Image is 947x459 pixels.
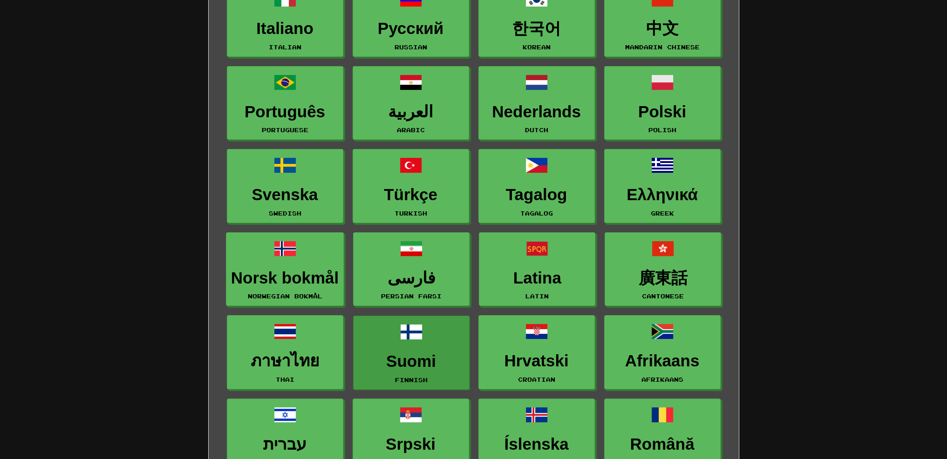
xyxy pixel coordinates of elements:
[523,44,551,50] small: Korean
[381,293,442,299] small: Persian Farsi
[651,210,674,216] small: Greek
[610,269,716,287] h3: 廣東話
[353,232,470,306] a: فارسیPersian Farsi
[484,352,590,370] h3: Hrvatski
[479,232,595,306] a: LatinaLatin
[604,149,721,223] a: ΕλληνικάGreek
[604,315,721,389] a: AfrikaansAfrikaans
[226,232,344,306] a: Norsk bokmålNorwegian Bokmål
[248,293,322,299] small: Norwegian Bokmål
[395,44,427,50] small: Russian
[227,149,343,223] a: SvenskaSwedish
[358,20,464,38] h3: Русский
[358,435,464,453] h3: Srpski
[642,293,684,299] small: Cantonese
[484,186,590,204] h3: Tagalog
[232,20,338,38] h3: Italiano
[231,269,339,287] h3: Norsk bokmål
[358,103,464,121] h3: العربية
[625,44,700,50] small: Mandarin Chinese
[605,232,721,306] a: 廣東話Cantonese
[525,127,548,133] small: Dutch
[276,376,294,383] small: Thai
[648,127,676,133] small: Polish
[395,377,428,383] small: Finnish
[397,127,425,133] small: Arabic
[609,186,715,204] h3: Ελληνικά
[262,127,308,133] small: Portuguese
[520,210,553,216] small: Tagalog
[484,20,590,38] h3: 한국어
[525,293,549,299] small: Latin
[484,435,590,453] h3: Íslenska
[478,315,595,389] a: HrvatskiCroatian
[353,316,470,390] a: SuomiFinnish
[478,66,595,140] a: NederlandsDutch
[395,210,427,216] small: Turkish
[358,352,464,371] h3: Suomi
[232,352,338,370] h3: ภาษาไทย
[518,376,555,383] small: Croatian
[232,103,338,121] h3: Português
[353,66,469,140] a: العربيةArabic
[269,210,301,216] small: Swedish
[227,315,343,389] a: ภาษาไทยThai
[353,149,469,223] a: TürkçeTurkish
[232,435,338,453] h3: עברית
[484,269,590,287] h3: Latina
[609,352,715,370] h3: Afrikaans
[269,44,301,50] small: Italian
[604,66,721,140] a: PolskiPolish
[609,103,715,121] h3: Polski
[232,186,338,204] h3: Svenska
[484,103,590,121] h3: Nederlands
[478,149,595,223] a: TagalogTagalog
[609,435,715,453] h3: Română
[227,66,343,140] a: PortuguêsPortuguese
[358,269,464,287] h3: فارسی
[358,186,464,204] h3: Türkçe
[641,376,683,383] small: Afrikaans
[609,20,715,38] h3: 中文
